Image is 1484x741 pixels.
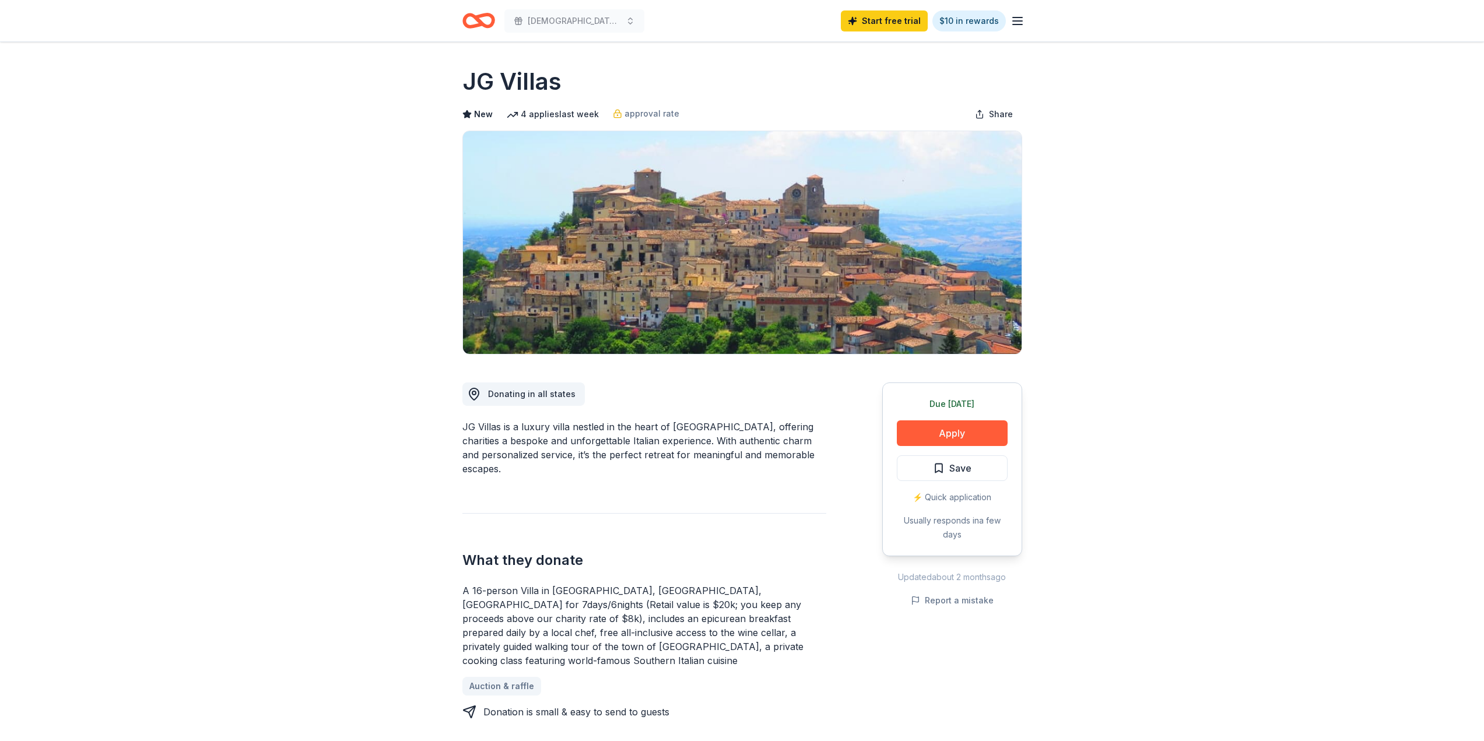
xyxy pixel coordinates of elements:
[949,461,971,476] span: Save
[911,593,994,607] button: Report a mistake
[989,107,1013,121] span: Share
[897,397,1008,411] div: Due [DATE]
[462,65,562,98] h1: JG Villas
[625,107,679,121] span: approval rate
[507,107,599,121] div: 4 applies last week
[897,455,1008,481] button: Save
[462,420,826,476] div: JG Villas is a luxury villa nestled in the heart of [GEOGRAPHIC_DATA], offering charities a bespo...
[488,389,576,399] span: Donating in all states
[483,705,669,719] div: Donation is small & easy to send to guests
[528,14,621,28] span: [DEMOGRAPHIC_DATA] Soiree
[966,103,1022,126] button: Share
[897,514,1008,542] div: Usually responds in a few days
[841,10,928,31] a: Start free trial
[462,7,495,34] a: Home
[462,551,826,570] h2: What they donate
[897,420,1008,446] button: Apply
[882,570,1022,584] div: Updated about 2 months ago
[932,10,1006,31] a: $10 in rewards
[462,677,541,696] a: Auction & raffle
[504,9,644,33] button: [DEMOGRAPHIC_DATA] Soiree
[474,107,493,121] span: New
[463,131,1022,354] img: Image for JG Villas
[897,490,1008,504] div: ⚡️ Quick application
[462,584,826,668] div: A 16-person Villa in [GEOGRAPHIC_DATA], [GEOGRAPHIC_DATA], [GEOGRAPHIC_DATA] for 7days/6nights (R...
[613,107,679,121] a: approval rate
